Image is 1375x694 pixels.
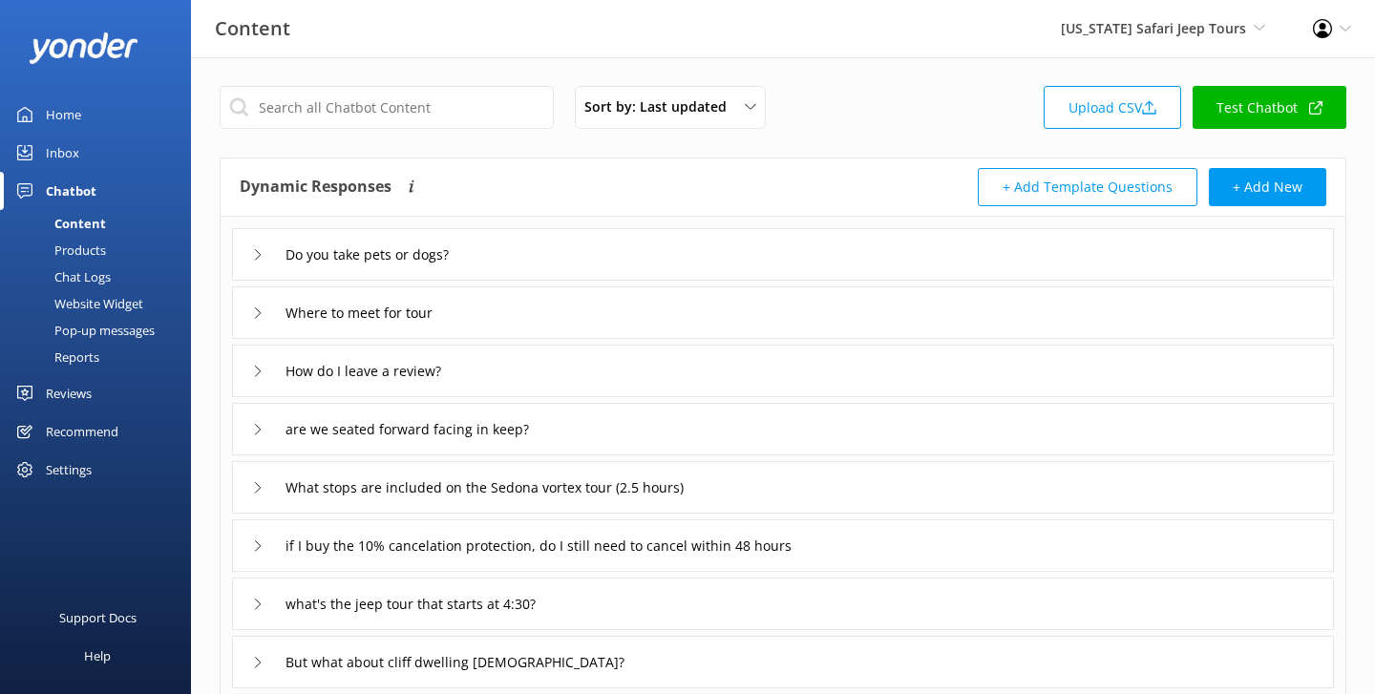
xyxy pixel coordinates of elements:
[1209,168,1326,206] button: + Add New
[11,317,191,344] a: Pop-up messages
[11,290,143,317] div: Website Widget
[11,210,191,237] a: Content
[46,412,118,451] div: Recommend
[84,637,111,675] div: Help
[1044,86,1181,129] a: Upload CSV
[978,168,1197,206] button: + Add Template Questions
[220,86,554,129] input: Search all Chatbot Content
[59,599,137,637] div: Support Docs
[46,172,96,210] div: Chatbot
[11,290,191,317] a: Website Widget
[584,96,738,117] span: Sort by: Last updated
[11,263,111,290] div: Chat Logs
[46,374,92,412] div: Reviews
[46,95,81,134] div: Home
[11,263,191,290] a: Chat Logs
[11,237,106,263] div: Products
[11,344,191,370] a: Reports
[29,32,138,64] img: yonder-white-logo.png
[46,451,92,489] div: Settings
[215,13,290,44] h3: Content
[11,317,155,344] div: Pop-up messages
[11,344,99,370] div: Reports
[240,168,391,206] h4: Dynamic Responses
[1061,19,1246,37] span: [US_STATE] Safari Jeep Tours
[11,210,106,237] div: Content
[1193,86,1346,129] a: Test Chatbot
[11,237,191,263] a: Products
[46,134,79,172] div: Inbox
